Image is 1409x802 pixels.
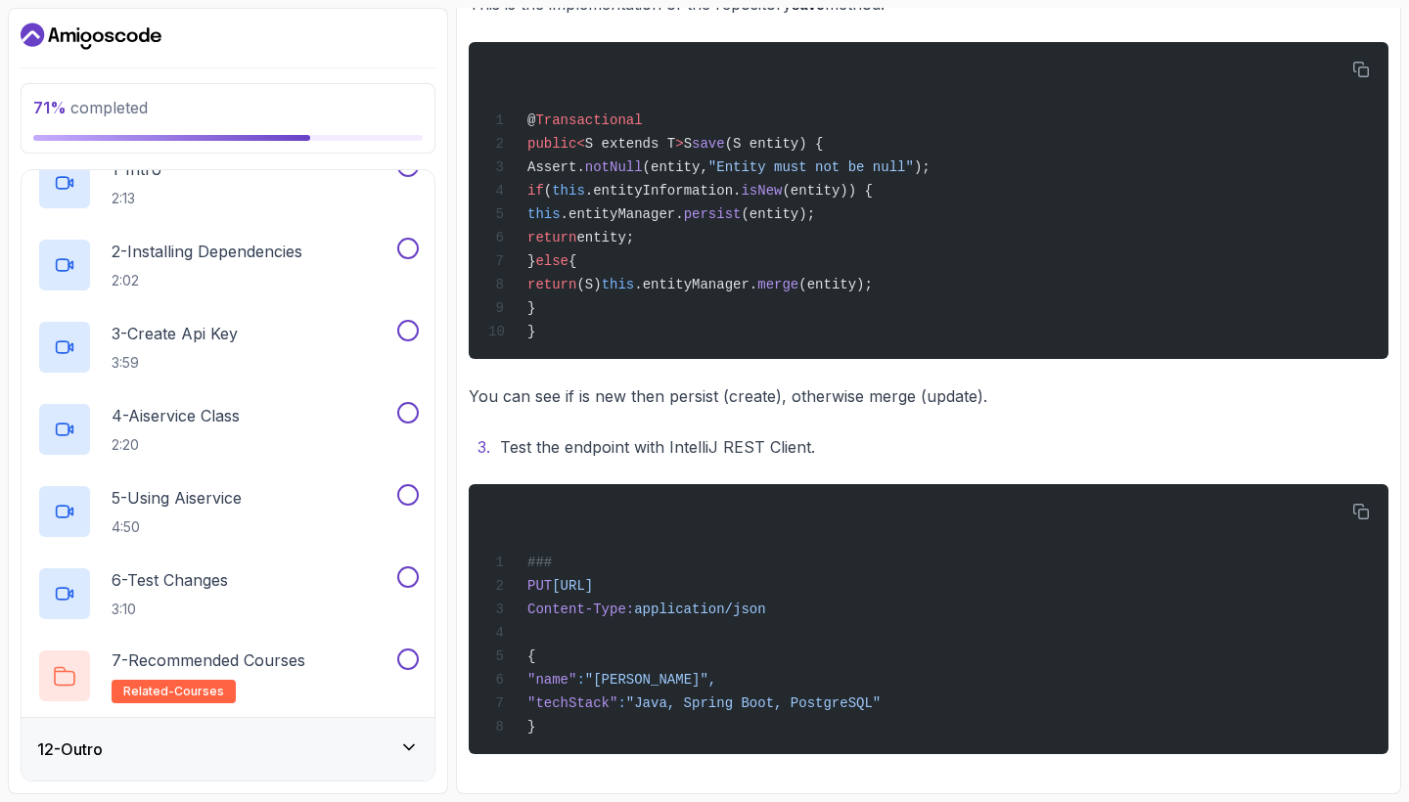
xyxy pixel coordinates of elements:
[112,568,228,592] p: 6 - Test Changes
[527,112,535,128] span: @
[757,277,798,292] span: merge
[527,672,576,688] span: "name"
[535,112,642,128] span: Transactional
[634,277,757,292] span: .entityManager.
[544,183,552,199] span: (
[112,648,305,672] p: 7 - Recommended Courses
[585,183,742,199] span: .entityInformation.
[22,718,434,780] button: 12-Outro
[585,672,716,688] span: "[PERSON_NAME]",
[692,136,725,152] span: save
[527,206,561,222] span: this
[527,601,634,617] span: Content-Type:
[568,253,576,269] span: {
[37,320,419,375] button: 3-Create Api Key3:59
[576,277,601,292] span: (S)
[527,578,552,594] span: PUT
[527,253,535,269] span: }
[585,136,675,152] span: S extends T
[112,271,302,290] p: 2:02
[33,98,148,117] span: completed
[37,238,419,292] button: 2-Installing Dependencies2:02
[112,322,238,345] p: 3 - Create Api Key
[634,601,765,617] span: application/json
[527,648,535,664] span: {
[527,719,535,735] span: }
[112,189,161,208] p: 2:13
[552,183,585,199] span: this
[576,672,584,688] span: :
[33,98,67,117] span: 71 %
[21,21,161,52] a: Dashboard
[494,433,1388,461] li: Test the endpoint with IntelliJ REST Client.
[914,159,931,175] span: );
[37,648,419,703] button: 7-Recommended Coursesrelated-courses
[37,484,419,539] button: 5-Using Aiservice4:50
[527,230,576,245] span: return
[112,240,302,263] p: 2 - Installing Dependencies
[643,159,708,175] span: (entity,
[725,136,824,152] span: (S entity) {
[741,206,815,222] span: (entity);
[112,486,242,510] p: 5 - Using Aiservice
[535,253,568,269] span: else
[37,402,419,457] button: 4-Aiservice Class2:20
[123,684,224,699] span: related-courses
[741,183,782,199] span: isNew
[675,136,683,152] span: >
[527,695,617,711] span: "techStack"
[602,277,635,292] span: this
[112,600,228,619] p: 3:10
[469,382,1388,410] p: You can see if is new then persist (create), otherwise merge (update).
[585,159,643,175] span: notNull
[112,404,240,427] p: 4 - Aiservice Class
[617,695,625,711] span: :
[112,353,238,373] p: 3:59
[37,737,103,761] h3: 12 - Outro
[782,183,872,199] span: (entity)) {
[527,183,544,199] span: if
[684,136,692,152] span: S
[561,206,684,222] span: .entityManager.
[527,300,535,316] span: }
[684,206,742,222] span: persist
[527,324,535,339] span: }
[708,159,914,175] span: "Entity must not be null"
[37,566,419,621] button: 6-Test Changes3:10
[527,555,552,570] span: ###
[576,230,634,245] span: entity;
[798,277,873,292] span: (entity);
[576,136,584,152] span: <
[527,159,585,175] span: Assert.
[527,277,576,292] span: return
[112,435,240,455] p: 2:20
[552,578,593,594] span: [URL]
[527,136,576,152] span: public
[626,695,881,711] span: "Java, Spring Boot, PostgreSQL"
[37,156,419,210] button: 1-Intro2:13
[112,517,242,537] p: 4:50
